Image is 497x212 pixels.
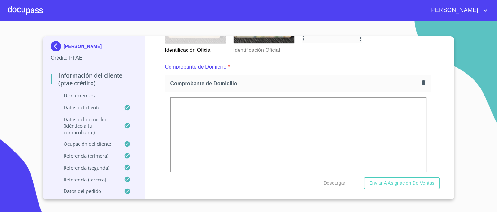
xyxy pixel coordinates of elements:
p: Información del cliente (PFAE crédito) [51,71,137,87]
p: Documentos [51,92,137,99]
p: Crédito PFAE [51,54,137,62]
p: Referencia (primera) [51,152,124,159]
span: Descargar [324,179,345,187]
span: Enviar a Asignación de Ventas [369,179,434,187]
p: [PERSON_NAME] [64,44,102,49]
button: Enviar a Asignación de Ventas [364,177,440,189]
span: Comprobante de Domicilio [170,80,419,87]
button: account of current user [424,5,489,15]
p: Identificación Oficial [165,44,225,54]
div: [PERSON_NAME] [51,41,137,54]
span: [PERSON_NAME] [424,5,482,15]
p: Datos del domicilio (idéntico a tu comprobante) [51,116,124,135]
p: Identificación Oficial [233,44,294,54]
p: Datos del pedido [51,188,124,194]
p: Comprobante de Domicilio [165,63,226,71]
p: Ocupación del Cliente [51,141,124,147]
p: Referencia (tercera) [51,176,124,183]
p: Referencia (segunda) [51,164,124,171]
p: Datos del cliente [51,104,124,111]
img: Docupass spot blue [51,41,64,51]
button: Descargar [321,177,348,189]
